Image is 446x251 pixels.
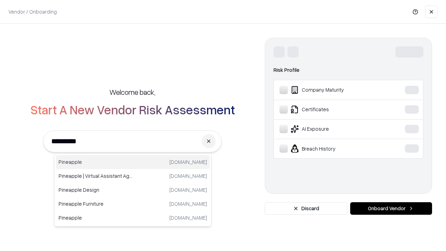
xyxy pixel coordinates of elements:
[59,186,133,193] p: Pineapple Design
[169,200,207,207] p: [DOMAIN_NAME]
[169,214,207,221] p: [DOMAIN_NAME]
[265,202,347,215] button: Discard
[169,172,207,180] p: [DOMAIN_NAME]
[30,102,235,116] h2: Start A New Vendor Risk Assessment
[59,172,133,180] p: Pineapple | Virtual Assistant Agency
[59,214,133,221] p: Pineapple
[279,125,384,133] div: AI Exposure
[59,200,133,207] p: Pineapple Furniture
[350,202,432,215] button: Onboard Vendor
[109,87,155,97] h5: Welcome back,
[279,86,384,94] div: Company Maturity
[59,158,133,166] p: Pineapple
[279,144,384,153] div: Breach History
[8,8,57,15] p: Vendor / Onboarding
[279,105,384,114] div: Certificates
[54,153,212,227] div: Suggestions
[274,66,423,74] div: Risk Profile
[169,186,207,193] p: [DOMAIN_NAME]
[169,158,207,166] p: [DOMAIN_NAME]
